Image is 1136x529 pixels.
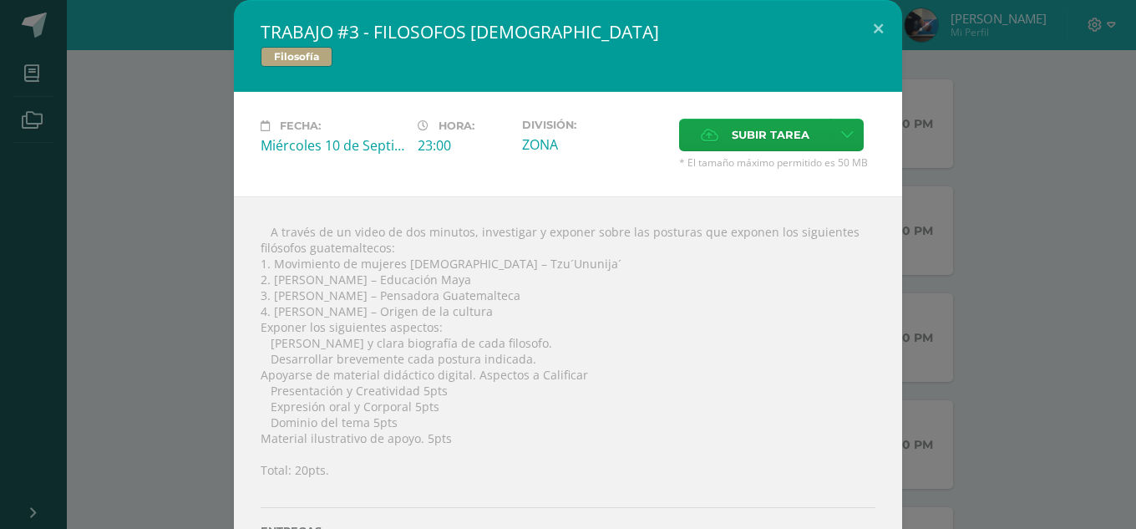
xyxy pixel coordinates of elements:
div: Miércoles 10 de Septiembre [261,136,404,155]
span: Hora: [439,120,474,132]
span: Filosofía [261,47,332,67]
span: * El tamaño máximo permitido es 50 MB [679,155,875,170]
div: ZONA [522,135,666,154]
div: 23:00 [418,136,509,155]
span: Subir tarea [732,120,809,150]
span: Fecha: [280,120,321,132]
h2: TRABAJO #3 - FILOSOFOS [DEMOGRAPHIC_DATA] [261,20,875,43]
label: División: [522,119,666,131]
